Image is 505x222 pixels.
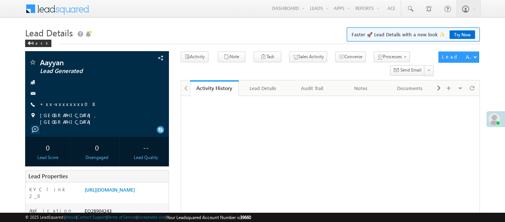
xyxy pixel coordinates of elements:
[390,65,425,76] button: Send Email
[245,84,281,93] div: Lead Details
[374,52,410,62] button: Processes
[85,186,135,193] a: [URL][DOMAIN_NAME]
[240,215,251,220] span: 39660
[40,101,97,107] a: +xx-xxxxxxxx08
[28,172,68,180] span: Lead Properties
[392,84,428,93] div: Documents
[25,27,73,39] span: Lead Details
[196,85,233,92] div: Activity History
[29,207,77,221] label: Application Number
[27,154,68,161] div: Lead Score
[167,215,251,220] span: Your Leadsquared Account Number is
[76,154,118,161] div: Disengaged
[76,140,118,154] div: 0
[190,80,239,96] a: Activity History
[40,112,156,125] span: [GEOGRAPHIC_DATA], [GEOGRAPHIC_DATA]
[77,215,106,219] a: Contact Support
[288,80,337,96] a: Audit Trail
[138,215,166,219] a: Acceptable Use
[83,207,169,218] div: EQ28904243
[25,39,55,46] a: Back
[108,215,136,219] a: Terms of Service
[27,140,68,154] div: 0
[65,215,76,219] a: About
[442,53,473,60] div: Lead Actions
[289,52,327,62] button: Sales Activity
[294,84,330,93] div: Audit Trail
[254,52,281,62] button: Task
[239,80,288,96] a: Lead Details
[125,154,167,161] div: Lead Quality
[343,84,379,93] div: Notes
[25,40,51,47] div: Back
[450,30,475,39] a: Try Now
[337,80,386,96] a: Notes
[218,52,245,62] button: Note
[335,52,366,62] button: Converse
[29,186,77,199] label: KYC link 2_0
[40,59,129,66] span: Aayyan
[400,67,421,73] span: Send Email
[352,31,475,38] span: Faster 🚀 Lead Details with a new look ✨
[438,52,479,63] button: Lead Actions
[181,52,209,62] button: Activity
[25,214,251,221] span: © 2025 LeadSquared | | | | |
[386,80,434,96] a: Documents
[125,140,167,154] div: --
[40,67,129,75] span: Lead Generated
[383,54,402,59] span: Processes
